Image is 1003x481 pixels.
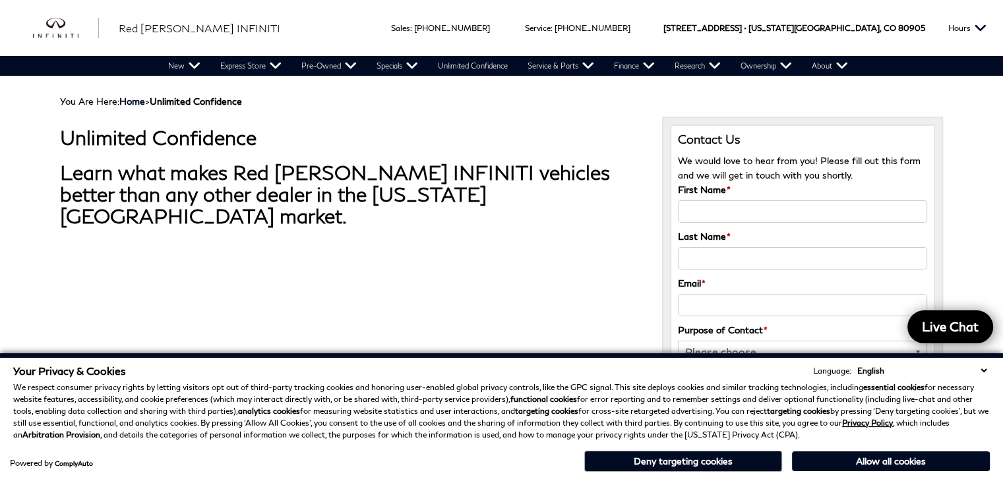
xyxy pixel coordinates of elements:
span: Live Chat [915,318,985,335]
strong: functional cookies [510,394,577,404]
a: Ownership [731,56,802,76]
label: Last Name [678,229,731,244]
span: Red [PERSON_NAME] INFINITI [119,22,280,34]
strong: targeting cookies [767,406,830,416]
a: Finance [604,56,665,76]
a: Home [119,96,145,107]
a: Privacy Policy [842,418,893,428]
a: Pre-Owned [291,56,367,76]
a: Service & Parts [518,56,604,76]
div: Language: [813,367,851,375]
strong: targeting cookies [515,406,578,416]
a: Red [PERSON_NAME] INFINITI [119,20,280,36]
a: [PHONE_NUMBER] [414,23,490,33]
img: INFINITI [33,18,99,39]
strong: Learn what makes Red [PERSON_NAME] INFINITI vehicles better than any other dealer in the [US_STAT... [60,160,610,227]
h3: Contact Us [678,132,927,147]
div: Breadcrumbs [60,96,943,107]
button: Allow all cookies [792,451,990,471]
a: Research [665,56,731,76]
button: Deny targeting cookies [584,451,782,472]
h1: Unlimited Confidence [60,127,642,148]
a: Express Store [210,56,291,76]
span: : [551,23,553,33]
label: Purpose of Contact [678,323,768,337]
span: : [410,23,412,33]
span: We would love to hear from you! Please fill out this form and we will get in touch with you shortly. [678,155,921,181]
span: Sales [391,23,410,33]
a: Specials [367,56,428,76]
strong: Arbitration Provision [22,430,100,439]
div: Powered by [10,459,93,467]
label: Email [678,276,706,291]
span: Your Privacy & Cookies [13,364,126,377]
strong: Unlimited Confidence [150,96,242,107]
strong: analytics cookies [238,406,300,416]
select: Language Select [854,364,990,377]
a: Live Chat [907,310,993,343]
span: You Are Here: [60,96,242,107]
a: New [158,56,210,76]
a: Unlimited Confidence [428,56,518,76]
p: We respect consumer privacy rights by letting visitors opt out of third-party tracking cookies an... [13,382,990,441]
nav: Main Navigation [158,56,858,76]
a: infiniti [33,18,99,39]
span: > [119,96,242,107]
a: [PHONE_NUMBER] [555,23,630,33]
span: Service [525,23,551,33]
a: About [802,56,858,76]
a: ComplyAuto [55,459,93,467]
label: First Name [678,183,731,197]
iframe: YouTube video player [60,254,429,462]
a: [STREET_ADDRESS] • [US_STATE][GEOGRAPHIC_DATA], CO 80905 [663,23,925,33]
strong: essential cookies [863,382,925,392]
